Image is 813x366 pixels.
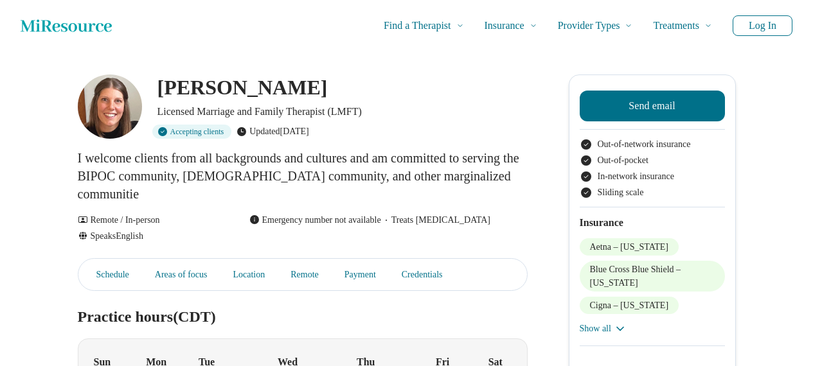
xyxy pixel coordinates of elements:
[580,137,725,151] li: Out-of-network insurance
[580,297,683,314] li: Cigna – [US_STATE]
[580,261,725,292] li: Blue Cross Blue Shield – [US_STATE]
[731,15,792,36] button: Log In
[242,261,294,288] a: Location
[157,74,364,101] h1: [PERSON_NAME]
[350,17,425,35] span: Find a Therapist
[246,125,320,139] div: Updated [DATE]
[81,261,144,288] a: Schedule
[363,261,415,288] a: Payment
[78,275,528,328] h2: Practice hours (CDT)
[580,153,725,167] li: Out-of-pocket
[643,17,697,35] span: Treatments
[305,261,353,288] a: Remote
[580,170,725,183] li: In-network insurance
[396,213,505,227] span: Treats [MEDICAL_DATA]
[580,238,684,256] li: Aetna – [US_STATE]
[78,213,224,227] div: Remote / In-person
[152,125,240,139] div: Accepting clients
[78,229,224,243] div: Speaks English
[78,74,142,139] img: Alyssum Anderson, Licensed Marriage and Family Therapist (LMFT)
[580,91,725,121] button: Send email
[580,322,630,335] button: Show all
[580,137,725,199] ul: Payment options
[425,261,497,288] a: Credentials
[249,213,396,227] div: Emergency number not available
[580,186,725,199] li: Sliding scale
[78,149,528,203] p: I welcome clients from all backgrounds and cultures and am committed to serving the BIPOC communi...
[154,261,232,288] a: Areas of focus
[539,17,610,35] span: Provider Types
[580,215,725,231] h2: Insurance
[21,13,112,39] a: Home page
[157,104,528,119] p: Licensed Marriage and Family Therapist (LMFT)
[459,17,506,35] span: Insurance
